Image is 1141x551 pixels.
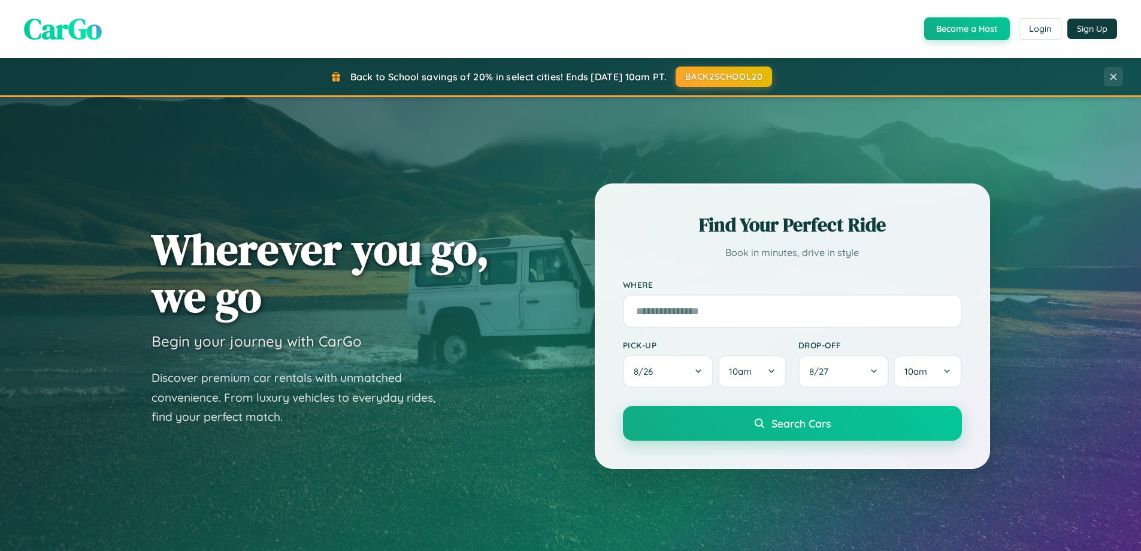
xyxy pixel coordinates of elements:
button: Sign Up [1067,19,1117,39]
label: Pick-up [623,340,786,350]
label: Where [623,279,962,290]
span: 10am [729,366,752,377]
span: 8 / 26 [634,366,659,377]
button: Become a Host [924,17,1010,40]
label: Drop-off [798,340,962,350]
span: 8 / 27 [809,366,834,377]
h1: Wherever you go, we go [152,225,489,320]
button: 8/27 [798,355,889,388]
h3: Begin your journey with CarGo [152,332,362,350]
button: Search Cars [623,406,962,441]
p: Discover premium car rentals with unmatched convenience. From luxury vehicles to everyday rides, ... [152,368,451,427]
span: CarGo [24,9,102,49]
p: Book in minutes, drive in style [623,244,962,261]
button: 10am [718,355,786,388]
h2: Find Your Perfect Ride [623,212,962,238]
span: Search Cars [771,417,831,430]
button: 8/26 [623,355,714,388]
button: BACK2SCHOOL20 [676,67,772,87]
span: Back to School savings of 20% in select cities! Ends [DATE] 10am PT. [350,71,667,83]
span: 10am [904,366,927,377]
button: Login [1019,18,1061,40]
button: 10am [894,355,961,388]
